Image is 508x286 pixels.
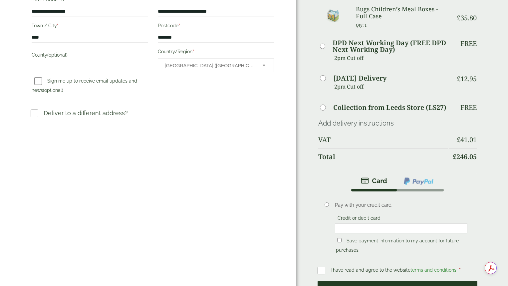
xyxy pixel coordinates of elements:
label: Credit or debit card [335,215,383,223]
label: Collection from Leeds Store (LS27) [333,104,446,111]
label: Postcode [158,21,274,32]
label: County [32,50,148,62]
abbr: required [192,49,194,54]
a: Add delivery instructions [318,119,394,127]
p: Deliver to a different address? [44,109,128,118]
p: Free [460,40,477,48]
small: Qty: 1 [356,23,367,28]
bdi: 246.05 [453,152,477,161]
th: Total [318,148,448,165]
abbr: required [178,23,180,28]
bdi: 35.80 [457,13,477,22]
label: Country/Region [158,47,274,58]
label: Town / City [32,21,148,32]
h3: Bugs Children’s Meal Boxes - Full Case [356,6,448,20]
p: Pay with your credit card. [335,201,467,209]
label: Sign me up to receive email updates and news [32,78,137,95]
bdi: 41.01 [457,135,477,144]
span: £ [457,74,460,83]
img: stripe.png [361,177,387,185]
input: Sign me up to receive email updates and news(optional) [34,77,42,85]
label: Save payment information to my account for future purchases. [336,238,459,255]
img: ppcp-gateway.png [403,177,434,185]
span: £ [457,135,460,144]
p: Free [460,104,477,112]
span: United Kingdom (UK) [165,59,254,73]
label: [DATE] Delivery [333,75,386,82]
span: £ [453,152,456,161]
th: VAT [318,132,448,148]
label: DPD Next Working Day (FREE DPD Next Working Day) [333,40,448,53]
span: (optional) [47,52,68,58]
bdi: 12.95 [457,74,477,83]
abbr: required [57,23,59,28]
iframe: Secure card payment input frame [337,225,465,231]
span: (optional) [43,88,63,93]
p: 2pm Cut off [334,82,448,92]
p: 2pm Cut off [334,53,448,63]
span: £ [457,13,460,22]
span: Country/Region [158,58,274,72]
